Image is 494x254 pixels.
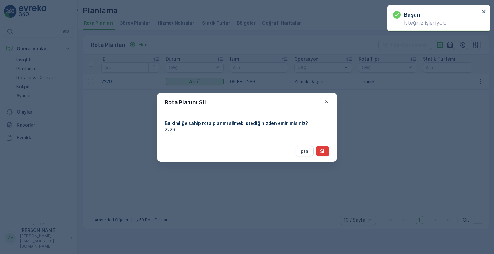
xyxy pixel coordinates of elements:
[404,11,420,19] h3: başarı
[296,146,314,156] button: İptal
[482,9,486,15] button: close
[165,120,329,127] p: Bu kimliğe sahip rota planını silmek istediğinizden emin misiniz?
[320,148,325,154] p: Sil
[165,127,329,133] span: 2229
[316,146,329,156] button: Sil
[165,98,206,107] p: Rota Planını Sil
[393,20,480,26] p: İsteğiniz işleniyor…
[299,148,310,154] p: İptal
